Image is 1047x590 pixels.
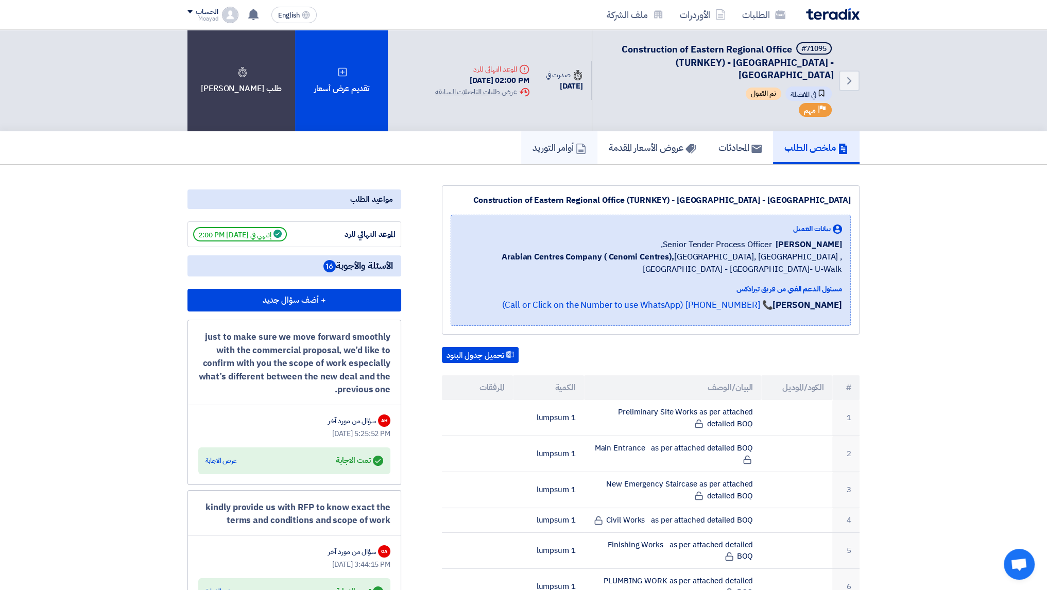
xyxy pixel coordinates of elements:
[193,227,287,241] span: إنتهي في [DATE] 2:00 PM
[222,7,238,23] img: profile_test.png
[435,64,529,75] div: الموعد النهائي للرد
[584,532,762,568] td: Finishing Works as per attached detailed BOQ
[451,194,851,206] div: Construction of Eastern Regional Office (TURNKEY) - [GEOGRAPHIC_DATA] - [GEOGRAPHIC_DATA]
[459,251,842,275] span: [GEOGRAPHIC_DATA], [GEOGRAPHIC_DATA] ,[GEOGRAPHIC_DATA] - [GEOGRAPHIC_DATA]- U-Walk
[793,223,831,234] span: بيانات العميل
[323,260,336,272] span: 16
[584,436,762,472] td: Main Entrance as per attached detailed BOQ
[378,414,390,427] div: AH
[513,472,584,508] td: 1 lumpsum
[442,375,513,400] th: المرفقات
[776,238,842,251] span: [PERSON_NAME]
[734,3,794,27] a: الطلبات
[605,42,834,81] h5: Construction of Eastern Regional Office (TURNKEY) - Nakheel Mall - Dammam
[806,8,860,20] img: Teradix logo
[801,45,827,53] div: #71095
[597,131,707,164] a: عروض الأسعار المقدمة
[198,428,390,439] div: [DATE] 5:25:52 PM
[804,106,816,115] span: مهم
[187,30,295,131] div: طلب [PERSON_NAME]
[513,508,584,533] td: 1 lumpsum
[672,3,734,27] a: الأوردرات
[271,7,317,23] button: English
[513,436,584,472] td: 1 lumpsum
[761,375,832,400] th: الكود/الموديل
[584,400,762,436] td: Preliminary Site Works as per attached detailed BOQ
[278,12,300,19] span: English
[533,142,586,153] h5: أوامر التوريد
[187,16,218,22] div: Moayad
[746,88,781,100] span: تم القبول
[187,189,401,209] div: مواعيد الطلب
[502,251,674,263] b: Arabian Centres Company ( Cenomi Centres),
[622,42,834,82] span: Construction of Eastern Regional Office (TURNKEY) - [GEOGRAPHIC_DATA] - [GEOGRAPHIC_DATA]
[832,375,860,400] th: #
[584,508,762,533] td: Civil Works as per attached detailed BOQ
[459,284,842,294] div: مسئول الدعم الفني من فريق تيرادكس
[198,501,390,527] div: kindly provide us with RFP to know exact the terms and conditions and scope of work
[336,454,383,468] div: تمت الاجابة
[378,545,390,558] div: OA
[584,375,762,400] th: البيان/الوصف
[785,86,832,101] span: في المفضلة
[435,86,529,97] div: عرض طلبات التاجيلات السابقه
[513,375,584,400] th: الكمية
[661,238,771,251] span: Senior Tender Process Officer,
[1004,549,1035,580] div: Open chat
[598,3,672,27] a: ملف الشركة
[546,70,583,80] div: صدرت في
[196,8,218,16] div: الحساب
[502,299,773,311] a: 📞 [PHONE_NUMBER] (Call or Click on the Number to use WhatsApp)
[773,299,842,311] strong: [PERSON_NAME]
[832,436,860,472] td: 2
[435,75,529,86] div: [DATE] 02:00 PM
[784,142,848,153] h5: ملخص الطلب
[707,131,773,164] a: المحادثات
[832,400,860,436] td: 1
[832,532,860,568] td: 5
[198,331,390,396] div: just to make sure we move forward smoothly with the commercial proposal, we’d like to confirm wit...
[609,142,696,153] h5: عروض الأسعار المقدمة
[328,415,376,426] div: سؤال من مورد آخر
[718,142,762,153] h5: المحادثات
[584,472,762,508] td: New Emergency Staircase as per attached detailed BOQ
[318,229,396,240] div: الموعد النهائي للرد
[198,559,390,570] div: [DATE] 3:44:15 PM
[546,80,583,92] div: [DATE]
[205,456,237,466] div: عرض الاجابة
[295,30,388,131] div: تقديم عرض أسعار
[513,400,584,436] td: 1 lumpsum
[513,532,584,568] td: 1 lumpsum
[442,347,519,363] button: تحميل جدول البنود
[832,472,860,508] td: 3
[832,508,860,533] td: 4
[773,131,860,164] a: ملخص الطلب
[521,131,597,164] a: أوامر التوريد
[328,546,376,557] div: سؤال من مورد آخر
[323,259,393,272] span: الأسئلة والأجوبة
[187,289,401,311] button: + أضف سؤال جديد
